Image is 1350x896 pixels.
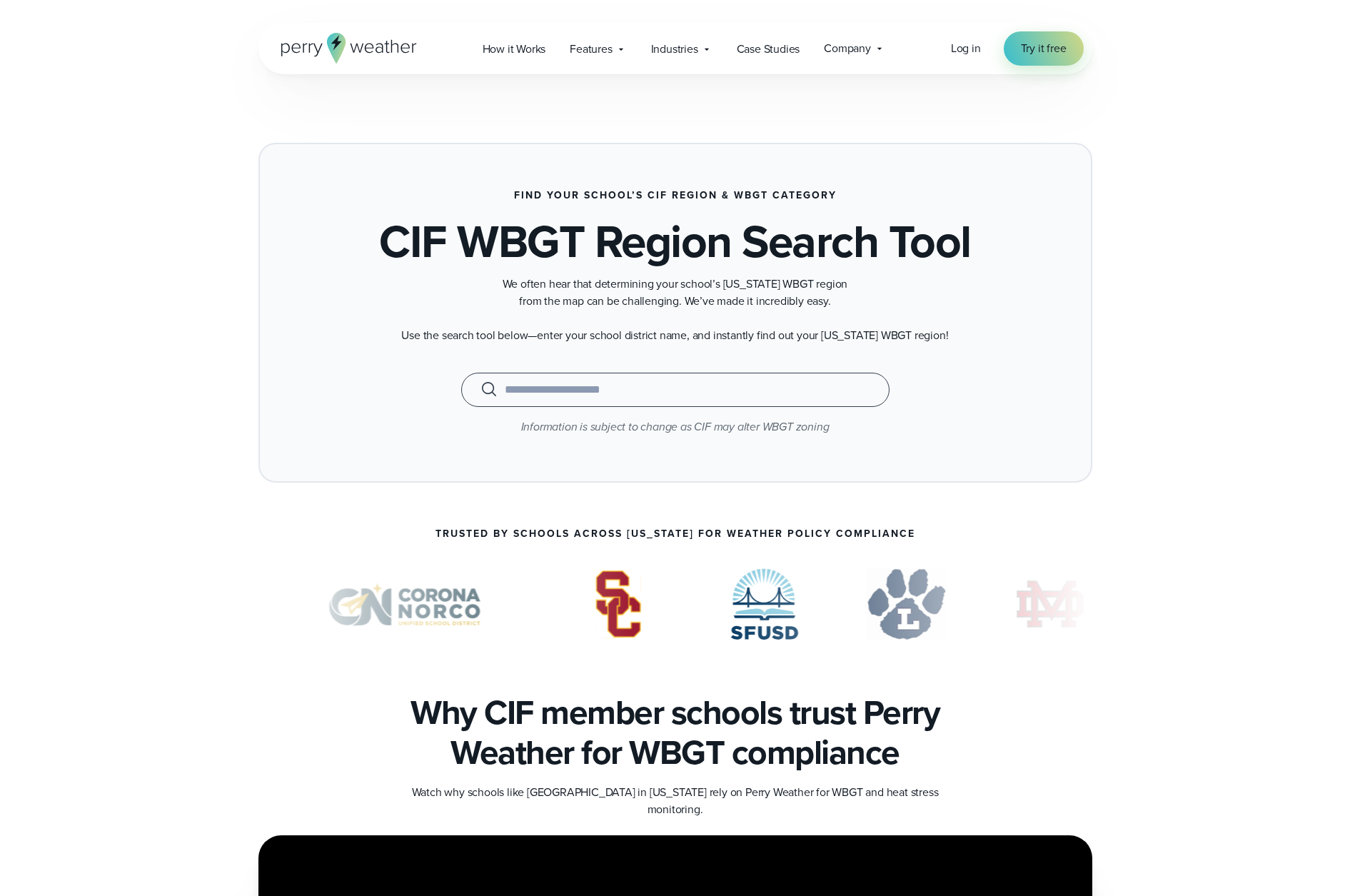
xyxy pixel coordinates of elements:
img: Corona-Norco-Unified-School-District.svg [303,568,505,640]
span: Try it free [1021,40,1067,57]
p: Trusted by Schools Across [US_STATE] for Weather Policy Compliance [435,528,915,540]
h3: Why CIF member schools trust Perry Weather for WBGT compliance [258,693,1092,772]
a: Log in [951,40,981,57]
p: Use the search tool below—enter your school district name, and instantly find out your [US_STATE]... [390,327,961,344]
p: We often hear that determining your school’s [US_STATE] WBGT region from the map can be challengi... [390,276,961,310]
span: Log in [951,40,981,56]
a: Try it free [1004,31,1084,66]
a: Case Studies [725,34,812,64]
span: Company [824,40,871,57]
h1: CIF WBGT Region Search Tool [379,218,971,264]
span: Features [570,41,612,58]
h3: Find Your School’s CIF Region & WBGT Category [514,190,837,201]
img: University-of-Southern-California-USC.svg [575,568,663,640]
p: Watch why schools like [GEOGRAPHIC_DATA] in [US_STATE] rely on Perry Weather for WBGT and heat st... [390,784,961,818]
div: slideshow [258,568,1092,647]
a: How it Works [470,34,558,64]
span: Industries [651,41,698,58]
div: 4 of 7 [730,568,798,640]
div: 2 of 7 [303,568,505,640]
div: 6 of 7 [1014,568,1086,640]
div: 3 of 7 [575,568,663,640]
span: Case Studies [737,41,800,58]
img: San Fransisco Unified School District [730,568,798,640]
p: Information is subject to change as CIF may alter WBGT zoning [300,418,1051,436]
div: 5 of 7 [867,568,946,640]
span: How it Works [483,41,546,58]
